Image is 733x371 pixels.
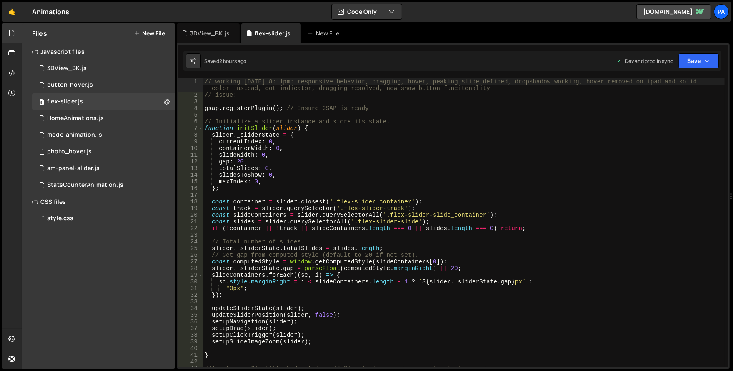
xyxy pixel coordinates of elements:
[178,338,203,345] div: 39
[39,99,44,106] span: 5
[178,272,203,278] div: 29
[178,192,203,198] div: 17
[32,177,175,193] div: 12786/34430.js
[47,81,93,89] div: button-hover.js
[47,181,123,189] div: StatsCounterAnimation.js
[178,125,203,132] div: 7
[178,198,203,205] div: 18
[178,285,203,292] div: 31
[178,98,203,105] div: 3
[47,131,102,139] div: mode-animation.js
[178,152,203,158] div: 11
[178,318,203,325] div: 36
[178,92,203,98] div: 2
[178,185,203,192] div: 16
[178,265,203,272] div: 28
[178,132,203,138] div: 8
[178,105,203,112] div: 4
[308,29,343,38] div: New File
[47,148,92,155] div: photo_hover.js
[32,77,175,93] div: 12786/34469.js
[178,305,203,312] div: 34
[178,332,203,338] div: 38
[47,98,83,105] div: flex-slider.js
[178,245,203,252] div: 25
[178,292,203,298] div: 32
[178,345,203,352] div: 40
[178,298,203,305] div: 33
[32,127,175,143] div: 12786/35029.js
[714,4,729,19] a: Pa
[178,172,203,178] div: 14
[178,212,203,218] div: 20
[636,4,711,19] a: [DOMAIN_NAME]
[178,158,203,165] div: 12
[178,352,203,358] div: 41
[32,7,70,17] div: Animations
[178,178,203,185] div: 15
[32,93,175,110] div: 12786/33199.js
[178,232,203,238] div: 23
[32,29,47,38] h2: Files
[178,112,203,118] div: 5
[22,193,175,210] div: CSS files
[178,252,203,258] div: 26
[178,312,203,318] div: 35
[219,58,247,65] div: 2 hours ago
[32,110,175,127] div: 12786/31289.js
[332,4,402,19] button: Code Only
[178,258,203,265] div: 27
[678,53,719,68] button: Save
[178,165,203,172] div: 13
[617,58,673,65] div: Dev and prod in sync
[178,358,203,365] div: 42
[204,58,247,65] div: Saved
[178,138,203,145] div: 9
[178,225,203,232] div: 22
[47,215,73,222] div: style.css
[178,145,203,152] div: 10
[22,43,175,60] div: Javascript files
[178,205,203,212] div: 19
[134,30,165,37] button: New File
[47,165,100,172] div: sm-panel-slider.js
[190,29,230,38] div: 3DView_BK.js
[178,325,203,332] div: 37
[178,278,203,285] div: 30
[32,143,175,160] div: 12786/32371.js
[178,218,203,225] div: 21
[32,210,175,227] div: 12786/35030.css
[255,29,290,38] div: flex-slider.js
[32,160,175,177] div: 12786/31432.js
[2,2,22,22] a: 🤙
[32,60,175,77] div: 12786/31304.js
[178,78,203,92] div: 1
[178,238,203,245] div: 24
[47,65,87,72] div: 3DView_BK.js
[178,118,203,125] div: 6
[47,115,104,122] div: HomeAnimations.js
